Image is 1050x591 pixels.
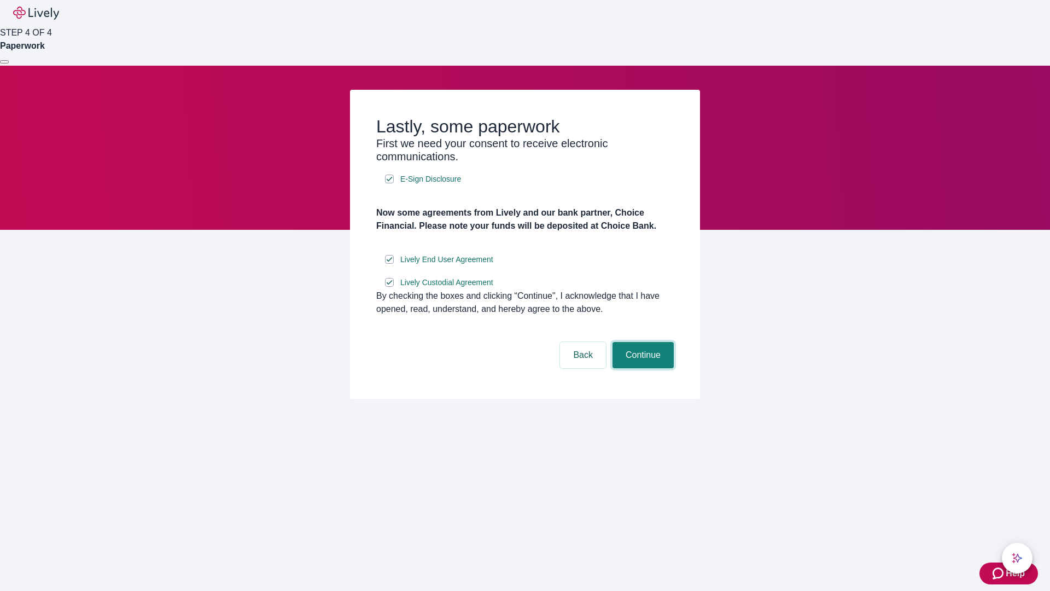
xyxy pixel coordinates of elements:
[376,289,674,316] div: By checking the boxes and clicking “Continue", I acknowledge that I have opened, read, understand...
[1006,567,1025,580] span: Help
[398,172,463,186] a: e-sign disclosure document
[400,277,493,288] span: Lively Custodial Agreement
[612,342,674,368] button: Continue
[400,173,461,185] span: E-Sign Disclosure
[13,7,59,20] img: Lively
[1002,543,1032,573] button: chat
[993,567,1006,580] svg: Zendesk support icon
[398,276,495,289] a: e-sign disclosure document
[560,342,606,368] button: Back
[376,116,674,137] h2: Lastly, some paperwork
[376,206,674,233] h4: Now some agreements from Lively and our bank partner, Choice Financial. Please note your funds wi...
[1012,553,1023,564] svg: Lively AI Assistant
[979,563,1038,584] button: Zendesk support iconHelp
[376,137,674,163] h3: First we need your consent to receive electronic communications.
[398,253,495,266] a: e-sign disclosure document
[400,254,493,265] span: Lively End User Agreement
